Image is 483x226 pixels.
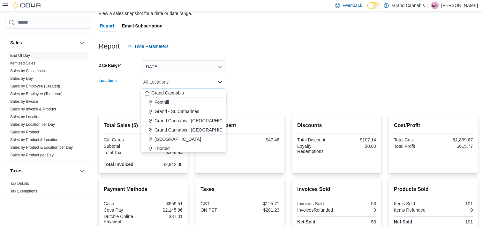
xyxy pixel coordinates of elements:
[10,107,56,112] span: Sales by Invoice & Product
[122,19,162,32] span: Email Subscription
[10,40,77,46] button: Sales
[10,61,35,66] span: Itemized Sales
[10,181,29,186] a: Tax Details
[10,168,77,174] button: Taxes
[144,150,183,155] div: $326.94
[141,144,226,153] button: Thorold
[141,125,226,135] button: Grand Cannabis - [GEOGRAPHIC_DATA]
[338,201,376,206] div: 53
[151,90,184,96] span: Grand Cannabis
[10,68,49,73] span: Sales by Classification
[10,130,39,135] span: Sales by Product
[100,19,114,32] span: Report
[217,79,223,85] button: Close list of options
[104,162,133,167] strong: Total Invoiced
[434,201,473,206] div: 101
[10,168,23,174] h3: Taxes
[13,2,42,9] img: Cova
[241,137,279,142] div: $47.46
[343,2,362,9] span: Feedback
[297,201,336,206] div: Invoices Sold
[394,207,432,213] div: Items Refunded
[392,2,425,9] p: Grand Cannabis
[432,2,438,9] span: EH
[144,207,183,213] div: $2,145.86
[104,214,142,224] div: Dutchie Online Payment
[10,61,35,65] a: Itemized Sales
[155,99,169,105] span: Fonthill
[104,185,183,193] h2: Payment Methods
[144,214,183,219] div: $37.01
[394,122,473,129] h2: Cost/Profit
[155,127,238,133] span: Grand Cannabis - [GEOGRAPHIC_DATA]
[104,122,183,129] h2: Total Sales ($)
[297,219,315,224] strong: Net Sold
[10,40,22,46] h3: Sales
[10,115,41,119] a: Sales by Location
[434,144,473,149] div: $615.77
[155,108,199,115] span: Grand - St. Catharines
[155,136,201,142] span: [GEOGRAPHIC_DATA]
[10,189,37,194] span: Tax Exemptions
[141,116,226,125] button: Grand Cannabis - [GEOGRAPHIC_DATA]
[144,201,183,206] div: $659.51
[10,153,54,157] a: Sales by Product per Day
[10,122,55,127] span: Sales by Location per Day
[297,144,336,154] div: Loyalty Redemptions
[431,2,439,9] div: Evan Hopkinson
[10,84,60,89] span: Sales by Employee (Created)
[338,144,376,149] div: $0.00
[141,88,226,162] div: Choose from the following options
[10,69,49,73] a: Sales by Classification
[434,219,473,224] div: 101
[394,185,473,193] h2: Products Sold
[297,185,376,193] h2: Invoices Sold
[394,144,432,149] div: Total Profit
[104,201,142,206] div: Cash
[434,137,473,142] div: $1,899.67
[367,2,381,9] input: Dark Mode
[99,10,192,17] div: View a sales snapshot for a date or date range.
[10,137,58,142] span: Sales by Product & Location
[394,219,412,224] strong: Net Sold
[297,207,336,213] div: InvoicesRefunded
[155,145,170,152] span: Thorold
[338,137,376,142] div: -$107.14
[141,107,226,116] button: Grand - St. Catharines
[200,122,279,129] h2: Average Spent
[104,150,142,155] div: Total Tax
[394,137,432,142] div: Total Cost
[141,88,226,98] button: Grand Cannabis
[338,207,376,213] div: 0
[155,117,238,124] span: Grand Cannabis - [GEOGRAPHIC_DATA]
[135,43,169,49] span: Hide Parameters
[99,42,120,50] h3: Report
[10,145,73,150] a: Sales by Product & Location per Day
[200,207,239,213] div: ON PST
[10,107,56,111] a: Sales by Invoice & Product
[78,167,86,175] button: Taxes
[10,76,33,81] span: Sales by Day
[10,189,37,193] a: Tax Exemptions
[241,201,279,206] div: $125.71
[297,137,336,142] div: Total Discount
[141,60,226,73] button: [DATE]
[144,162,183,167] div: $2,842.38
[10,130,39,134] a: Sales by Product
[104,137,142,142] div: Gift Cards
[427,2,428,9] p: |
[241,207,279,213] div: $201.23
[5,52,91,162] div: Sales
[10,99,38,104] a: Sales by Invoice
[141,135,226,144] button: [GEOGRAPHIC_DATA]
[104,144,142,149] div: Subtotal
[394,201,432,206] div: Items Sold
[99,63,121,68] label: Date Range
[10,92,63,96] a: Sales by Employee (Tendered)
[141,98,226,107] button: Fonthill
[10,153,54,158] span: Sales by Product per Day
